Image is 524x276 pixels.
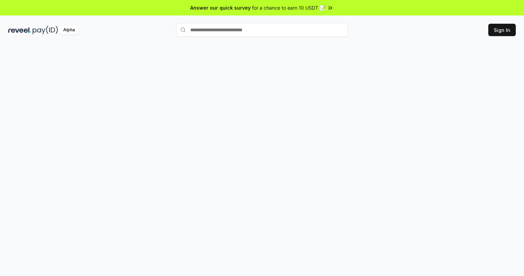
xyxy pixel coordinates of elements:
div: Alpha [59,26,79,34]
img: pay_id [33,26,58,34]
span: Answer our quick survey [190,4,251,11]
img: reveel_dark [8,26,31,34]
span: for a chance to earn 10 USDT 📝 [252,4,326,11]
button: Sign In [488,24,516,36]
